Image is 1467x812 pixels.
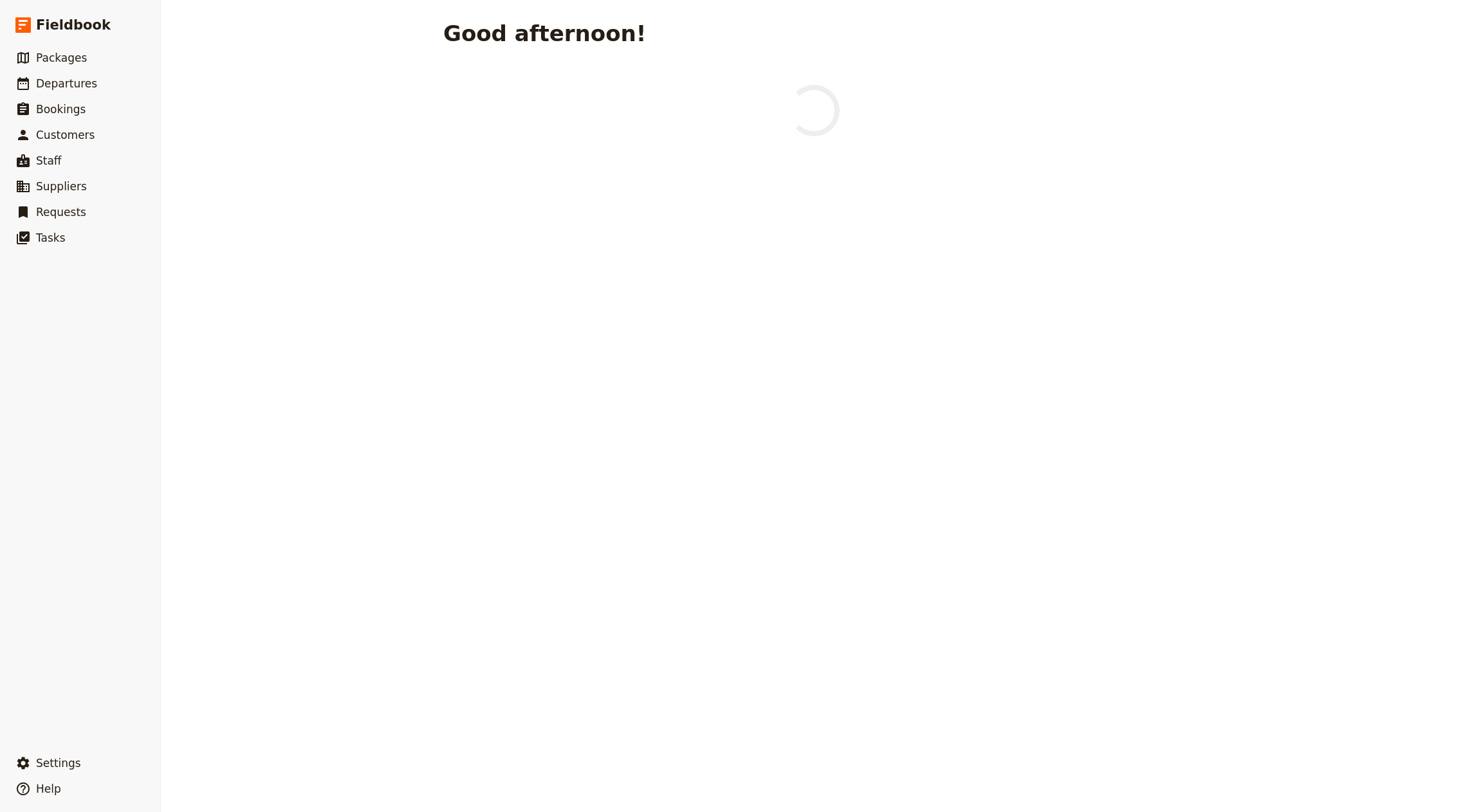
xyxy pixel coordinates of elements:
span: Fieldbook [36,15,111,35]
h1: Good afternoon! [443,21,646,46]
span: Bookings [36,103,86,116]
span: Requests [36,206,86,219]
span: Staff [36,154,62,167]
span: Suppliers [36,180,87,193]
span: Tasks [36,231,66,244]
span: Help [36,782,61,795]
span: Customers [36,129,95,141]
span: Departures [36,77,97,90]
span: Packages [36,51,87,64]
span: Settings [36,757,81,770]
